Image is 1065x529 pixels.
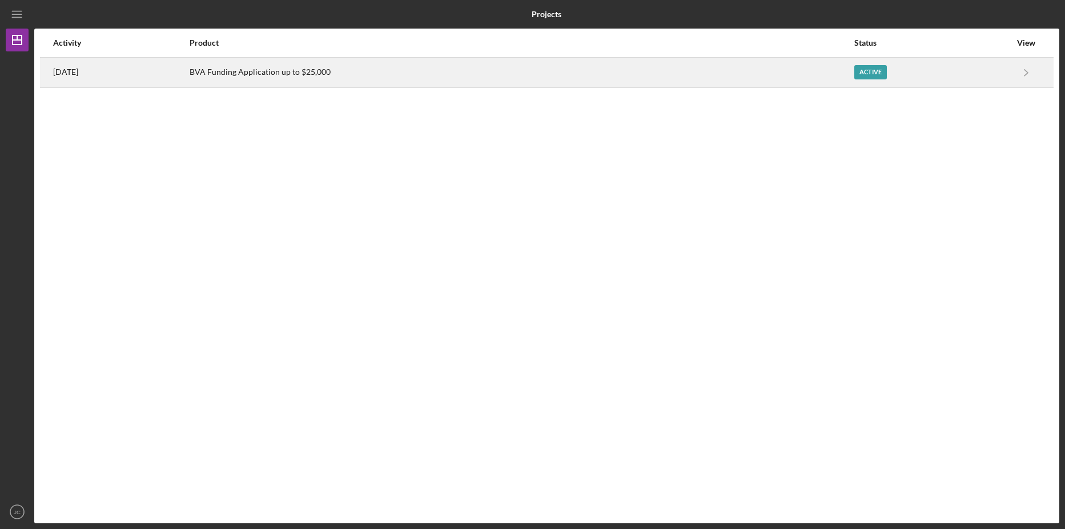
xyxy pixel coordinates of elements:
div: Product [190,38,854,47]
div: View [1012,38,1040,47]
b: Projects [532,10,561,19]
button: JC [6,500,29,523]
div: Active [854,65,887,79]
text: JC [14,509,21,515]
time: 2025-09-23 20:44 [53,67,78,77]
div: BVA Funding Application up to $25,000 [190,58,854,87]
div: Status [854,38,1011,47]
div: Activity [53,38,188,47]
